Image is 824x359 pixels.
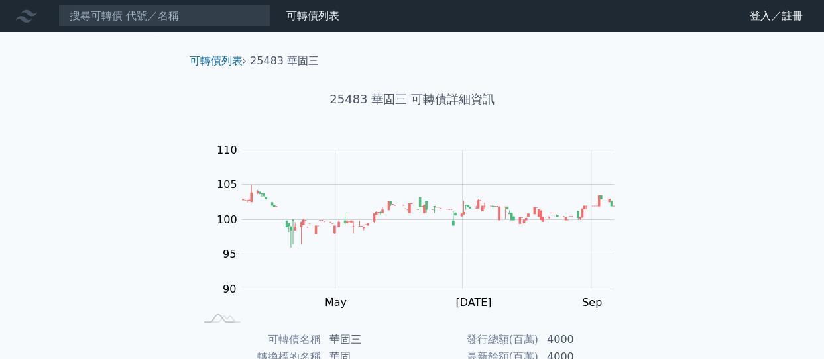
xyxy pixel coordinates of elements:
li: › [190,53,247,69]
tspan: 90 [223,283,236,295]
tspan: 95 [223,248,236,260]
tspan: 100 [217,213,237,226]
a: 可轉債列表 [286,9,339,22]
td: 發行總額(百萬) [412,331,539,348]
td: 可轉債名稱 [195,331,322,348]
g: Chart [209,144,634,309]
td: 4000 [539,331,630,348]
td: 華固三 [322,331,412,348]
tspan: Sep [582,296,602,309]
tspan: 110 [217,144,237,156]
tspan: 105 [217,178,237,191]
h1: 25483 華固三 可轉債詳細資訊 [179,90,646,109]
a: 登入／註冊 [739,5,813,26]
li: 25483 華固三 [250,53,319,69]
input: 搜尋可轉債 代號／名稱 [58,5,270,27]
tspan: [DATE] [455,296,491,309]
a: 可轉債列表 [190,54,243,67]
tspan: May [325,296,347,309]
